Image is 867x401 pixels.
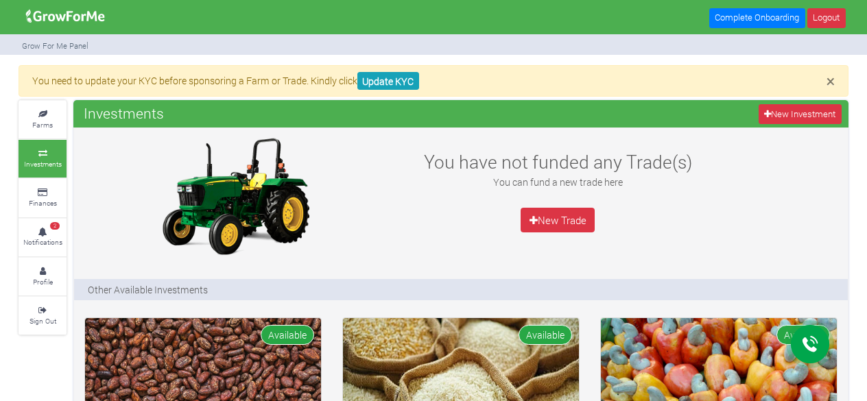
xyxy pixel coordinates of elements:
[776,325,830,345] span: Available
[50,222,60,230] span: 2
[80,99,167,127] span: Investments
[19,258,67,295] a: Profile
[19,140,67,178] a: Investments
[827,71,835,91] span: ×
[24,159,62,169] small: Investments
[88,282,208,297] p: Other Available Investments
[521,208,595,232] a: New Trade
[19,219,67,256] a: 2 Notifications
[21,3,110,30] img: growforme image
[29,316,56,326] small: Sign Out
[32,73,835,88] p: You need to update your KYC before sponsoring a Farm or Trade. Kindly click
[709,8,805,28] a: Complete Onboarding
[19,179,67,217] a: Finances
[19,101,67,138] a: Farms
[519,325,572,345] span: Available
[827,73,835,89] button: Close
[150,134,321,258] img: growforme image
[409,151,706,173] h3: You have not funded any Trade(s)
[29,198,57,208] small: Finances
[409,175,706,189] p: You can fund a new trade here
[261,325,314,345] span: Available
[19,297,67,335] a: Sign Out
[33,277,53,287] small: Profile
[22,40,88,51] small: Grow For Me Panel
[807,8,846,28] a: Logout
[759,104,842,124] a: New Investment
[32,120,53,130] small: Farms
[23,237,62,247] small: Notifications
[357,72,419,90] a: Update KYC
